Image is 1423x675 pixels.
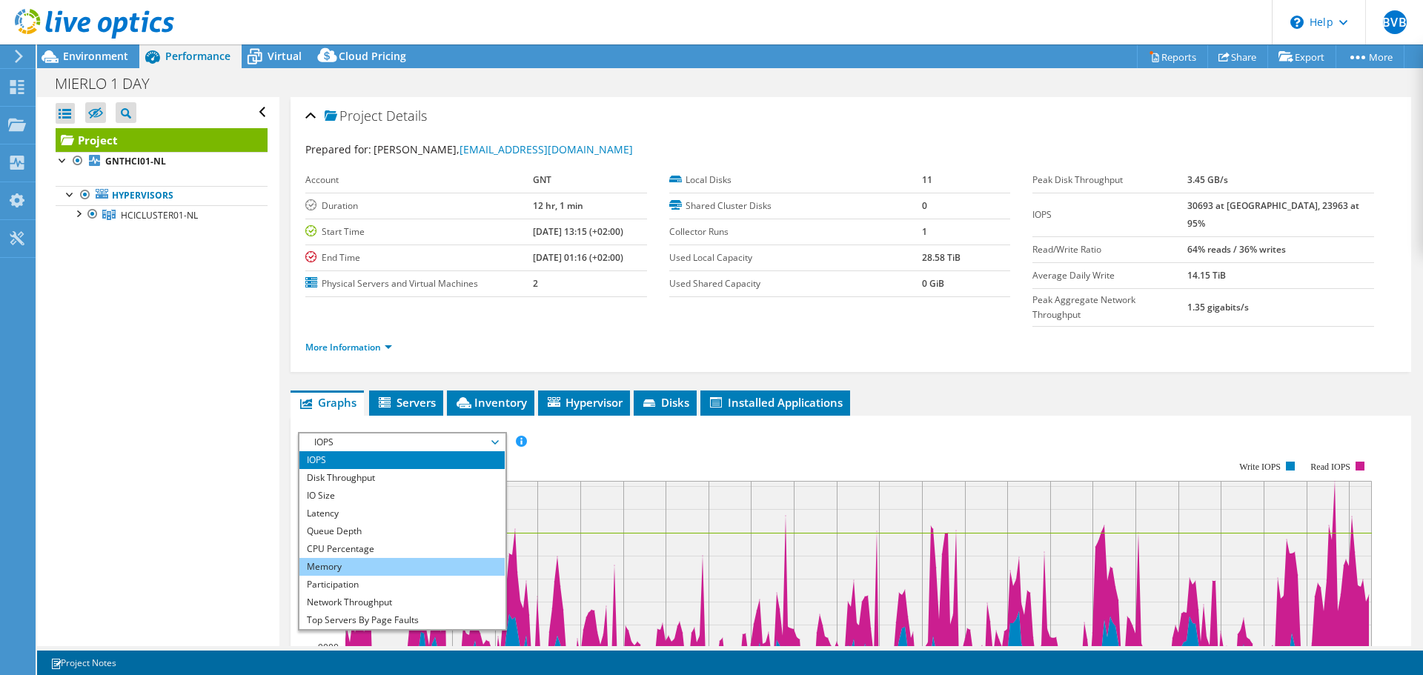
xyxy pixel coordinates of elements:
[1032,242,1187,257] label: Read/Write Ratio
[305,199,533,213] label: Duration
[165,49,230,63] span: Performance
[1187,301,1249,313] b: 1.35 gigabits/s
[533,251,623,264] b: [DATE] 01:16 (+02:00)
[1239,462,1281,472] text: Write IOPS
[305,142,371,156] label: Prepared for:
[299,469,505,487] li: Disk Throughput
[325,109,382,124] span: Project
[56,128,268,152] a: Project
[1032,173,1187,187] label: Peak Disk Throughput
[268,49,302,63] span: Virtual
[1290,16,1304,29] svg: \n
[669,225,922,239] label: Collector Runs
[1383,10,1407,34] span: BVB
[669,276,922,291] label: Used Shared Capacity
[305,276,533,291] label: Physical Servers and Virtual Machines
[1187,269,1226,282] b: 14.15 TiB
[1137,45,1208,68] a: Reports
[299,593,505,611] li: Network Throughput
[922,199,927,212] b: 0
[305,173,533,187] label: Account
[307,433,497,451] span: IOPS
[56,205,268,225] a: HCICLUSTER01-NL
[922,173,932,186] b: 11
[669,250,922,265] label: Used Local Capacity
[533,277,538,290] b: 2
[299,611,505,629] li: Top Servers By Page Faults
[386,107,427,124] span: Details
[299,451,505,469] li: IOPS
[533,225,623,238] b: [DATE] 13:15 (+02:00)
[460,142,633,156] a: [EMAIL_ADDRESS][DOMAIN_NAME]
[56,152,268,171] a: GNTHCI01-NL
[669,173,922,187] label: Local Disks
[1311,462,1351,472] text: Read IOPS
[922,225,927,238] b: 1
[1032,207,1187,222] label: IOPS
[1187,199,1359,230] b: 30693 at [GEOGRAPHIC_DATA], 23963 at 95%
[105,155,166,167] b: GNTHCI01-NL
[298,395,356,410] span: Graphs
[1336,45,1404,68] a: More
[318,641,339,654] text: 9000
[1187,243,1286,256] b: 64% reads / 36% writes
[454,395,527,410] span: Inventory
[305,250,533,265] label: End Time
[669,199,922,213] label: Shared Cluster Disks
[922,251,961,264] b: 28.58 TiB
[299,558,505,576] li: Memory
[922,277,944,290] b: 0 GiB
[56,186,268,205] a: Hypervisors
[1267,45,1336,68] a: Export
[299,576,505,593] li: Participation
[533,199,583,212] b: 12 hr, 1 min
[48,76,173,92] h1: MIERLO 1 DAY
[121,209,198,222] span: HCICLUSTER01-NL
[374,142,633,156] span: [PERSON_NAME],
[533,173,551,186] b: GNT
[339,49,406,63] span: Cloud Pricing
[1207,45,1268,68] a: Share
[708,395,843,410] span: Installed Applications
[305,341,392,353] a: More Information
[63,49,128,63] span: Environment
[1187,173,1228,186] b: 3.45 GB/s
[641,395,689,410] span: Disks
[299,522,505,540] li: Queue Depth
[1032,293,1187,322] label: Peak Aggregate Network Throughput
[305,225,533,239] label: Start Time
[299,540,505,558] li: CPU Percentage
[299,487,505,505] li: IO Size
[545,395,623,410] span: Hypervisor
[1032,268,1187,283] label: Average Daily Write
[299,505,505,522] li: Latency
[40,654,127,672] a: Project Notes
[377,395,436,410] span: Servers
